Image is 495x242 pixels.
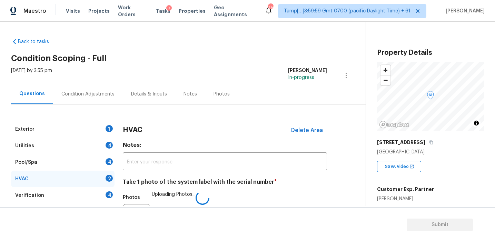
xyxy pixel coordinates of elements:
[287,123,327,138] button: Delete Area
[385,163,412,170] span: SSVA Video
[123,195,140,200] h5: Photos
[106,158,113,165] div: 4
[284,8,410,14] span: Tamp[…]3:59:59 Gmt 0700 (pacific Daylight Time) + 61
[409,164,414,169] img: Open In New Icon
[123,179,327,188] h4: Take 1 photo of the system label with the serial number
[23,8,46,14] span: Maestro
[377,195,434,202] div: [PERSON_NAME]
[291,127,323,133] span: Delete Area
[123,127,142,133] h3: HVAC
[380,75,390,85] span: Zoom out
[131,91,167,98] div: Details & Inputs
[15,192,44,199] div: Verification
[66,8,80,14] span: Visits
[377,139,425,146] h5: [STREET_ADDRESS]
[19,90,45,97] div: Questions
[377,49,484,56] h3: Property Details
[118,4,148,18] span: Work Orders
[443,8,485,14] span: [PERSON_NAME]
[166,5,172,12] div: 7
[380,65,390,75] button: Zoom in
[268,4,273,11] div: 774
[184,91,197,98] div: Notes
[11,38,77,45] a: Back to tasks
[61,91,115,98] div: Condition Adjustments
[377,161,421,172] div: SSVA Video
[123,191,327,236] div: Uploading Photos...
[377,62,484,131] canvas: Map
[377,149,484,155] div: [GEOGRAPHIC_DATA]
[123,154,327,170] input: Enter your response
[288,67,327,74] div: [PERSON_NAME]
[380,75,390,85] button: Zoom out
[88,8,110,14] span: Projects
[106,125,113,132] div: 1
[214,4,256,18] span: Geo Assignments
[123,142,327,151] h4: Notes:
[179,8,206,14] span: Properties
[288,75,314,80] span: In-progress
[15,175,29,182] div: HVAC
[106,175,113,182] div: 2
[106,142,113,149] div: 4
[11,67,52,84] div: [DATE] by 3:55 pm
[427,91,434,102] div: Map marker
[474,119,478,127] span: Toggle attribution
[15,126,34,133] div: Exterior
[379,121,409,129] a: Mapbox homepage
[106,191,113,198] div: 4
[377,186,434,193] h5: Customer Exp. Partner
[15,159,37,166] div: Pool/Spa
[156,9,170,13] span: Tasks
[428,139,434,145] button: Copy Address
[15,142,34,149] div: Utilities
[214,91,230,98] div: Photos
[11,55,366,62] h2: Condition Scoping - Full
[472,119,481,127] button: Toggle attribution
